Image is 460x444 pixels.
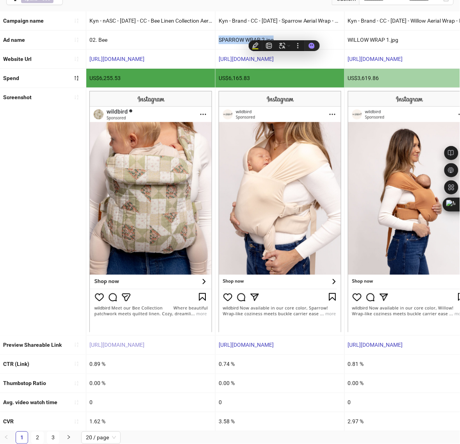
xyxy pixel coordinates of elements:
[3,75,19,81] b: Spend
[86,412,215,431] div: 1.62 %
[3,419,14,425] b: CVR
[216,393,344,412] div: 0
[74,56,79,62] span: sort-ascending
[81,432,121,444] div: Page Size
[16,432,28,444] li: 1
[47,432,59,444] li: 3
[74,18,79,23] span: sort-ascending
[66,435,71,440] span: right
[216,355,344,374] div: 0.74 %
[216,374,344,393] div: 0.00 %
[216,412,344,431] div: 3.58 %
[74,95,79,100] span: sort-ascending
[16,432,28,444] a: 1
[3,380,46,387] b: Thumbstop Ratio
[219,91,341,332] img: Screenshot 120221186490300655
[74,361,79,367] span: sort-ascending
[86,11,215,30] div: Kyn - nASC - [DATE] - CC - Bee Linen Collection Aerial Carrier
[74,419,79,424] span: sort-ascending
[62,432,75,444] li: Next Page
[74,75,79,81] span: sort-descending
[4,435,9,440] span: left
[3,94,32,100] b: Screenshot
[86,432,116,444] span: 20 / page
[3,37,25,43] b: Ad name
[86,355,215,374] div: 0.89 %
[3,342,62,348] b: Preview Shareable Link
[86,374,215,393] div: 0.00 %
[219,56,274,62] a: [URL][DOMAIN_NAME]
[86,30,215,49] div: 02. Bee
[89,56,144,62] a: [URL][DOMAIN_NAME]
[86,393,215,412] div: 0
[74,342,79,348] span: sort-ascending
[62,432,75,444] button: right
[3,18,44,24] b: Campaign name
[32,432,43,444] a: 2
[89,91,212,332] img: Screenshot 120235351057270655
[86,69,215,87] div: US$6,255.53
[219,342,274,348] a: [URL][DOMAIN_NAME]
[89,342,144,348] a: [URL][DOMAIN_NAME]
[216,69,344,87] div: US$6,165.83
[3,361,29,367] b: CTR (Link)
[74,37,79,43] span: sort-ascending
[74,381,79,386] span: sort-ascending
[348,342,403,348] a: [URL][DOMAIN_NAME]
[47,432,59,444] a: 3
[3,56,32,62] b: Website Url
[348,56,403,62] a: [URL][DOMAIN_NAME]
[31,432,44,444] li: 2
[74,400,79,405] span: sort-ascending
[216,30,344,49] div: SPARROW WRAP 2.jpg
[216,11,344,30] div: Kyn - Brand - CC - [DATE] - Sparrow Aerial Wrap - PDP
[3,399,57,406] b: Avg. video watch time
